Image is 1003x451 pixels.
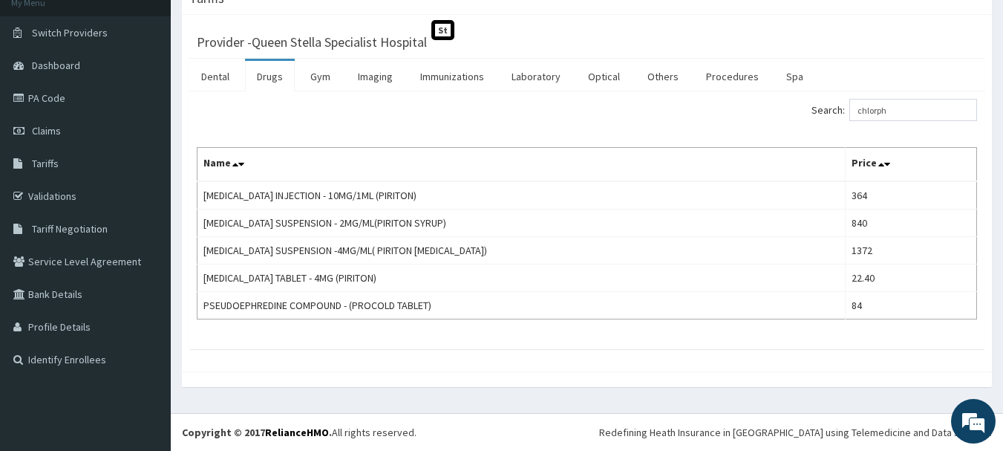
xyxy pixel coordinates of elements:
[849,99,977,121] input: Search:
[197,210,846,237] td: [MEDICAL_DATA] SUSPENSION - 2MG/ML(PIRITON SYRUP)
[197,148,846,182] th: Name
[171,413,1003,451] footer: All rights reserved.
[845,148,976,182] th: Price
[811,99,977,121] label: Search:
[197,181,846,210] td: [MEDICAL_DATA] INJECTION - 10MG/1ML (PIRITON)
[845,237,976,265] td: 1372
[576,61,632,92] a: Optical
[694,61,771,92] a: Procedures
[27,74,60,111] img: d_794563401_company_1708531726252_794563401
[197,265,846,292] td: [MEDICAL_DATA] TABLET - 4MG (PIRITON)
[845,181,976,210] td: 364
[845,292,976,319] td: 84
[599,425,992,440] div: Redefining Heath Insurance in [GEOGRAPHIC_DATA] using Telemedicine and Data Science!
[636,61,690,92] a: Others
[189,61,241,92] a: Dental
[32,59,80,72] span: Dashboard
[32,26,108,39] span: Switch Providers
[197,292,846,319] td: PSEUDOEPHREDINE COMPOUND - (PROCOLD TABLET)
[431,20,454,40] span: St
[500,61,572,92] a: Laboratory
[265,426,329,439] a: RelianceHMO
[197,237,846,265] td: [MEDICAL_DATA] SUSPENSION -4MG/ML( PIRITON [MEDICAL_DATA])
[845,265,976,292] td: 22.40
[244,7,279,43] div: Minimize live chat window
[32,157,59,170] span: Tariffs
[245,61,295,92] a: Drugs
[845,210,976,237] td: 840
[7,296,283,348] textarea: Type your message and hit 'Enter'
[346,61,405,92] a: Imaging
[86,132,205,282] span: We're online!
[197,36,427,49] h3: Provider - Queen Stella Specialist Hospital
[32,222,108,236] span: Tariff Negotiation
[774,61,815,92] a: Spa
[298,61,342,92] a: Gym
[408,61,496,92] a: Immunizations
[32,124,61,137] span: Claims
[182,426,332,439] strong: Copyright © 2017 .
[77,83,249,103] div: Chat with us now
